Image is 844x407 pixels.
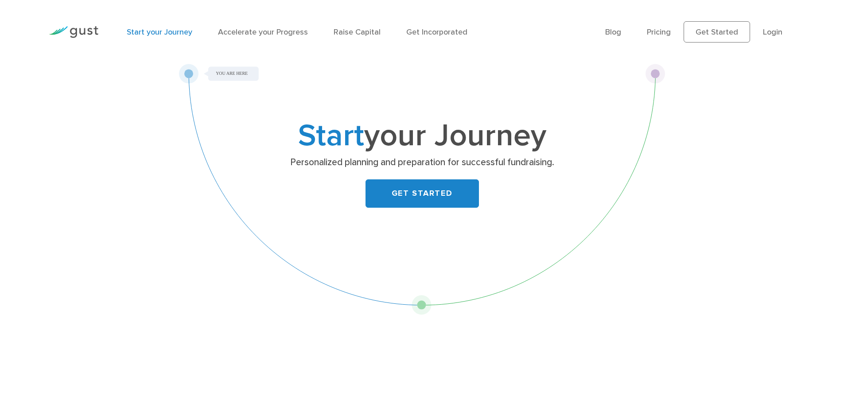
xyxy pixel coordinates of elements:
a: Start your Journey [127,27,192,37]
a: Get Started [684,21,750,43]
a: Get Incorporated [406,27,467,37]
span: Start [298,117,364,154]
a: GET STARTED [366,179,479,208]
img: Gust Logo [49,26,98,38]
a: Login [763,27,782,37]
a: Raise Capital [334,27,381,37]
a: Blog [605,27,621,37]
a: Pricing [647,27,671,37]
a: Accelerate your Progress [218,27,308,37]
h1: your Journey [247,122,597,150]
p: Personalized planning and preparation for successful fundraising. [250,156,594,169]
